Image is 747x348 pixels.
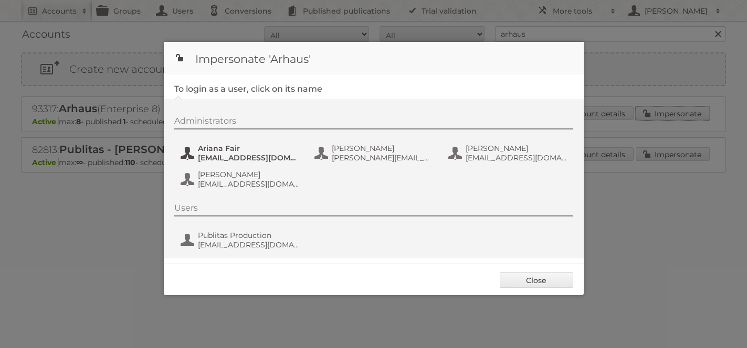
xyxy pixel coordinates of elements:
[174,84,322,94] legend: To login as a user, click on its name
[466,153,567,162] span: [EMAIL_ADDRESS][DOMAIN_NAME]
[313,143,437,164] button: [PERSON_NAME] [PERSON_NAME][EMAIL_ADDRESS][DOMAIN_NAME]
[174,116,573,129] div: Administrators
[164,42,584,73] h1: Impersonate 'Arhaus'
[198,240,300,249] span: [EMAIL_ADDRESS][DOMAIN_NAME]
[174,203,573,216] div: Users
[466,144,567,153] span: [PERSON_NAME]
[198,179,300,189] span: [EMAIL_ADDRESS][DOMAIN_NAME]
[198,153,300,162] span: [EMAIL_ADDRESS][DOMAIN_NAME]
[198,231,300,240] span: Publitas Production
[198,144,300,153] span: Ariana Fair
[332,144,434,153] span: [PERSON_NAME]
[500,272,573,288] a: Close
[447,143,571,164] button: [PERSON_NAME] [EMAIL_ADDRESS][DOMAIN_NAME]
[180,230,303,251] button: Publitas Production [EMAIL_ADDRESS][DOMAIN_NAME]
[180,143,303,164] button: Ariana Fair [EMAIL_ADDRESS][DOMAIN_NAME]
[332,153,434,162] span: [PERSON_NAME][EMAIL_ADDRESS][DOMAIN_NAME]
[180,169,303,190] button: [PERSON_NAME] [EMAIL_ADDRESS][DOMAIN_NAME]
[198,170,300,179] span: [PERSON_NAME]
